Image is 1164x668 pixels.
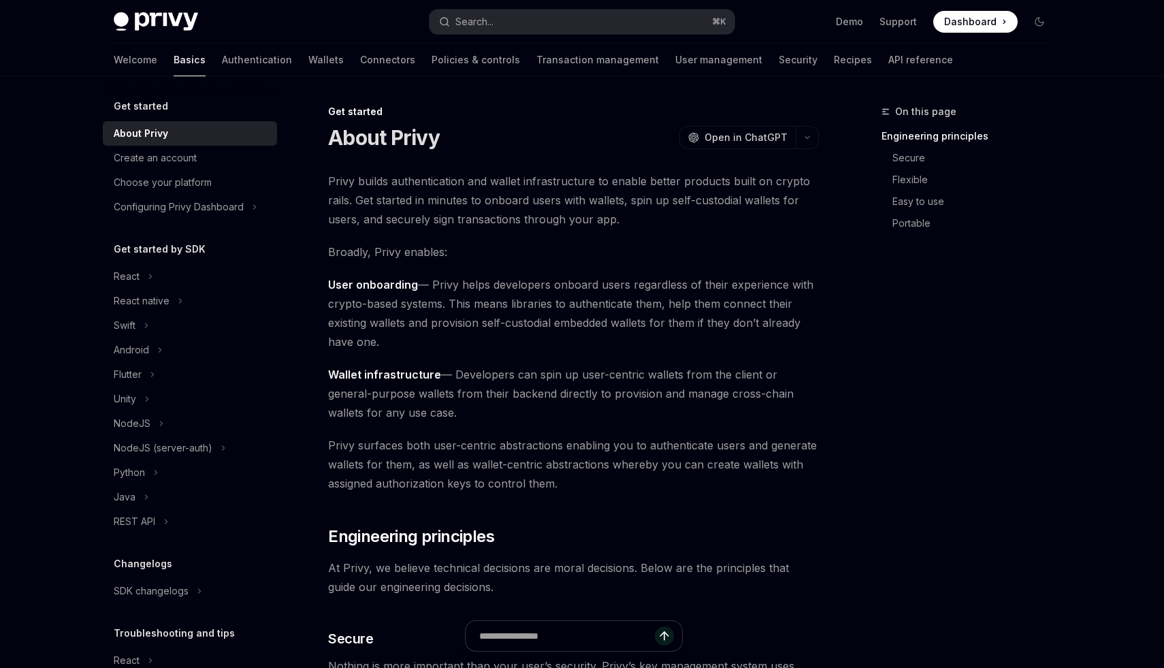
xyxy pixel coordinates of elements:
div: Unity [114,391,136,407]
a: Create an account [103,146,277,170]
span: Open in ChatGPT [705,131,788,144]
span: Privy surfaces both user-centric abstractions enabling you to authenticate users and generate wal... [328,436,819,493]
div: About Privy [114,125,168,142]
a: Dashboard [933,11,1018,33]
a: Policies & controls [432,44,520,76]
div: Choose your platform [114,174,212,191]
img: dark logo [114,12,198,31]
div: NodeJS [114,415,150,432]
div: Flutter [114,366,142,383]
span: At Privy, we believe technical decisions are moral decisions. Below are the principles that guide... [328,558,819,597]
strong: User onboarding [328,278,418,291]
button: Search...⌘K [430,10,734,34]
div: Java [114,489,135,505]
div: Search... [455,14,494,30]
div: Python [114,464,145,481]
a: Demo [836,15,863,29]
a: Welcome [114,44,157,76]
a: Transaction management [536,44,659,76]
span: — Developers can spin up user-centric wallets from the client or general-purpose wallets from the... [328,365,819,422]
div: Android [114,342,149,358]
a: Portable [892,212,1061,234]
button: Open in ChatGPT [679,126,796,149]
a: User management [675,44,762,76]
a: Support [879,15,917,29]
div: React native [114,293,169,309]
h5: Get started by SDK [114,241,206,257]
span: Dashboard [944,15,997,29]
div: Get started [328,105,819,118]
button: Toggle dark mode [1029,11,1050,33]
a: Engineering principles [882,125,1061,147]
a: Choose your platform [103,170,277,195]
a: About Privy [103,121,277,146]
h1: About Privy [328,125,440,150]
span: Broadly, Privy enables: [328,242,819,261]
span: ⌘ K [712,16,726,27]
div: SDK changelogs [114,583,189,599]
a: Wallets [308,44,344,76]
a: Security [779,44,818,76]
span: Engineering principles [328,526,494,547]
div: Create an account [114,150,197,166]
span: Privy builds authentication and wallet infrastructure to enable better products built on crypto r... [328,172,819,229]
a: Flexible [892,169,1061,191]
strong: Wallet infrastructure [328,368,441,381]
div: Swift [114,317,135,334]
a: Connectors [360,44,415,76]
span: On this page [895,104,956,120]
button: Send message [655,626,674,646]
a: Authentication [222,44,292,76]
a: Easy to use [892,191,1061,212]
div: React [114,268,140,285]
h5: Troubleshooting and tips [114,625,235,641]
h5: Changelogs [114,556,172,572]
div: Configuring Privy Dashboard [114,199,244,215]
a: Secure [892,147,1061,169]
a: Recipes [834,44,872,76]
span: — Privy helps developers onboard users regardless of their experience with crypto-based systems. ... [328,275,819,351]
h5: Get started [114,98,168,114]
a: API reference [888,44,953,76]
div: REST API [114,513,155,530]
div: NodeJS (server-auth) [114,440,212,456]
a: Basics [174,44,206,76]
